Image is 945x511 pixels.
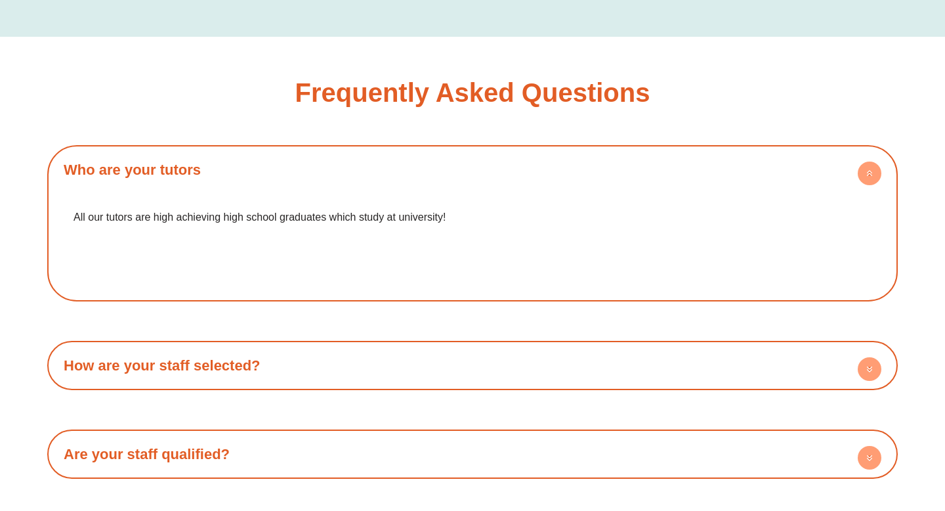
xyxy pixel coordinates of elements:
[64,162,201,178] a: Who are your tutors
[54,436,891,472] h4: Are your staff qualified?
[295,79,650,106] h3: Frequently Asked Questions
[73,208,871,227] p: All our tutors are high achieving high school graduates which study at university!
[54,152,891,188] h4: Who are your tutors
[54,188,891,296] div: Who are your tutors
[54,347,891,384] h4: How are your staff selected?
[64,357,261,374] a: How are your staff selected?
[64,446,230,462] a: Are your staff qualified?
[720,363,945,511] iframe: Chat Widget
